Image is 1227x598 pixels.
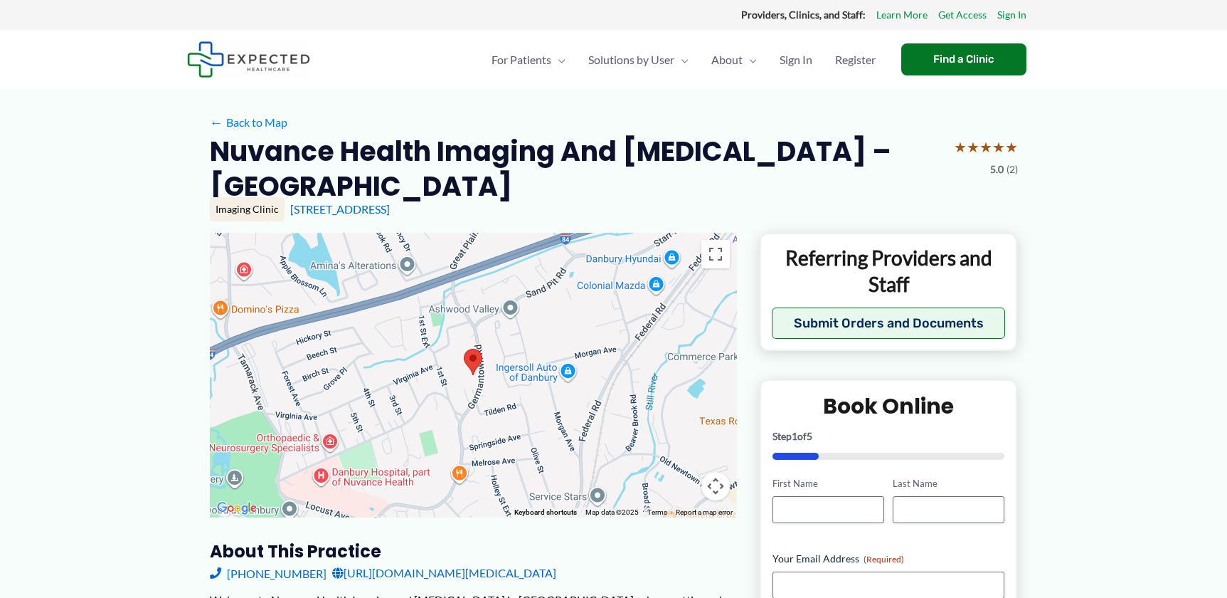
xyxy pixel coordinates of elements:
label: Last Name [893,477,1004,491]
a: Solutions by UserMenu Toggle [577,35,700,85]
p: Step of [772,431,1005,441]
a: [PHONE_NUMBER] [210,562,326,584]
a: Find a Clinic [901,43,1026,75]
span: About [711,35,743,85]
span: ← [210,115,223,129]
span: ★ [954,134,967,160]
button: Keyboard shortcuts [514,508,577,518]
img: Google [213,499,260,518]
h2: Nuvance Health Imaging and [MEDICAL_DATA] – [GEOGRAPHIC_DATA] [210,134,942,204]
span: 1 [792,430,797,442]
span: ★ [992,134,1005,160]
a: Get Access [938,6,987,24]
strong: Providers, Clinics, and Staff: [741,9,866,21]
span: (Required) [864,554,904,565]
span: ★ [967,134,979,160]
a: Report a map error [676,508,733,516]
button: Map camera controls [701,472,730,500]
span: For Patients [492,35,551,85]
a: Register [824,35,887,85]
span: Menu Toggle [674,35,689,85]
a: For PatientsMenu Toggle [480,35,577,85]
span: 5.0 [990,160,1004,179]
span: 5 [807,430,812,442]
span: Register [835,35,876,85]
a: [URL][DOMAIN_NAME][MEDICAL_DATA] [332,562,556,584]
button: Submit Orders and Documents [772,308,1006,339]
a: ←Back to Map [210,112,287,133]
a: [STREET_ADDRESS] [290,202,390,216]
span: ★ [1005,134,1018,160]
span: Solutions by User [588,35,674,85]
span: Menu Toggle [551,35,565,85]
p: Referring Providers and Staff [772,245,1006,297]
h3: About this practice [210,540,737,562]
span: Menu Toggle [743,35,757,85]
span: Sign In [780,35,812,85]
a: Open this area in Google Maps (opens a new window) [213,499,260,518]
label: First Name [772,477,884,491]
a: Terms (opens in new tab) [647,508,667,516]
nav: Primary Site Navigation [480,35,887,85]
span: ★ [979,134,992,160]
div: Imaging Clinic [210,197,285,221]
label: Your Email Address [772,552,1005,566]
button: Toggle fullscreen view [701,240,730,268]
a: Sign In [768,35,824,85]
h2: Book Online [772,392,1005,420]
img: Expected Healthcare Logo - side, dark font, small [187,41,310,78]
a: AboutMenu Toggle [700,35,768,85]
span: (2) [1006,160,1018,179]
a: Learn More [876,6,928,24]
a: Sign In [997,6,1026,24]
span: Map data ©2025 [585,508,639,516]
